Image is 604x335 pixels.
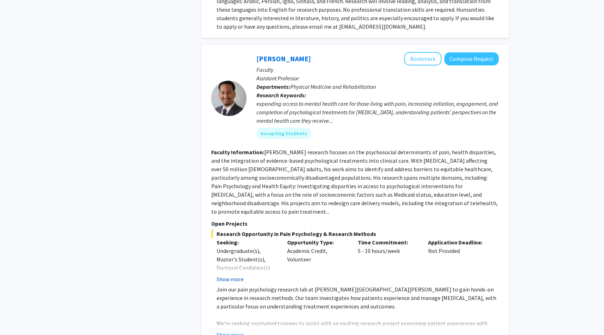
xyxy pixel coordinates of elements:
b: Faculty Information: [211,149,264,156]
div: Undergraduate(s), Master's Student(s), Doctoral Candidate(s) (PhD, MD, DMD, PharmD, etc.), Postdo... [217,247,277,331]
p: Application Deadline: [428,238,488,247]
span: Physical Medicine and Rehabilitation [290,83,376,90]
span: Research Opportunity in Pain Psychology & Research Methods [211,230,499,238]
b: Departments: [256,83,290,90]
a: [PERSON_NAME] [256,54,311,63]
b: Research Keywords: [256,92,306,99]
button: Add Fenan Rassu to Bookmarks [404,52,442,65]
div: expanding access to mental health care for those living with pain, increasing initiation, engagem... [256,99,499,125]
p: Faculty [256,65,499,74]
p: Assistant Professor [256,74,499,82]
button: Compose Request to Fenan Rassu [444,52,499,65]
fg-read-more: [PERSON_NAME] research focuses on the psychosocial determinants of pain, health disparities, and ... [211,149,498,215]
p: Opportunity Type: [287,238,347,247]
mat-chip: Accepting Students [256,128,312,139]
p: Join our pain psychology research lab at [PERSON_NAME][GEOGRAPHIC_DATA][PERSON_NAME] to gain hand... [217,285,499,311]
p: Seeking: [217,238,277,247]
div: 5 - 10 hours/week [353,238,423,283]
p: Open Projects [211,219,499,228]
p: Time Commitment: [358,238,418,247]
div: Not Provided [423,238,493,283]
div: Academic Credit, Volunteer [282,238,353,283]
button: Show more [217,275,244,283]
iframe: Chat [5,303,30,330]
